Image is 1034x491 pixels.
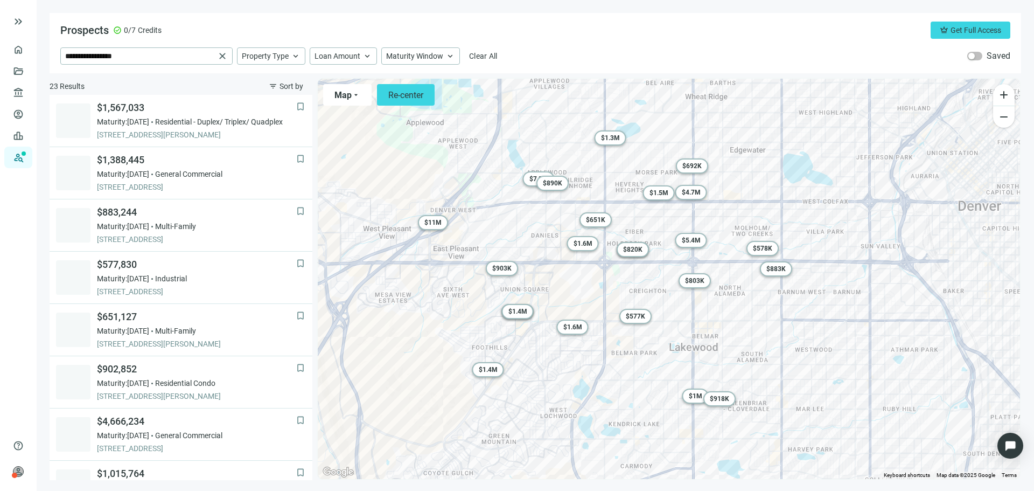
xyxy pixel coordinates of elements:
[445,51,455,61] span: keyboard_arrow_up
[682,389,709,404] gmp-advanced-marker: $1M
[155,169,222,179] span: General Commercial
[113,26,122,34] span: check_circle
[997,110,1010,123] span: remove
[323,84,372,106] button: Maparrow_drop_down
[295,258,306,269] button: bookmark
[703,391,736,406] gmp-advanced-marker: $918K
[97,338,296,349] span: [STREET_ADDRESS][PERSON_NAME]
[97,430,149,441] span: Maturity: [DATE]
[50,252,312,304] a: bookmark$577,830Maturity:[DATE]Industrial[STREET_ADDRESS]
[643,185,675,200] gmp-advanced-marker: $1.5M
[97,221,149,232] span: Maturity: [DATE]
[97,443,296,454] span: [STREET_ADDRESS]
[50,199,312,252] a: bookmark$883,244Maturity:[DATE]Multi-Family[STREET_ADDRESS]
[217,51,228,61] span: close
[675,185,707,200] gmp-advanced-marker: $4.7M
[320,465,356,479] a: Open this area in Google Maps (opens a new window)
[529,175,548,183] span: $ 7.3M
[269,82,277,91] span: filter_list
[536,176,569,191] gmp-advanced-marker: $890K
[987,51,1010,61] label: Saved
[543,179,562,187] span: $ 890K
[563,323,582,331] span: $ 1.6M
[97,206,296,219] span: $883,244
[50,356,312,409] a: bookmark$902,852Maturity:[DATE]Residential Condo[STREET_ADDRESS][PERSON_NAME]
[315,51,360,61] span: Loan Amount
[97,273,149,284] span: Maturity: [DATE]
[682,189,701,196] span: $ 4.7M
[424,219,442,226] span: $ 11M
[60,24,109,37] span: Prospects
[595,130,626,146] gmp-advanced-marker: $1.3M
[295,101,306,112] button: bookmark
[675,233,707,248] gmp-advanced-marker: $5.4M
[937,472,995,478] span: Map data ©2025 Google
[295,310,306,321] button: bookmark
[388,90,423,100] span: Re-center
[1002,472,1017,478] a: Terms (opens in new tab)
[623,246,642,253] span: $ 820K
[97,234,296,245] span: [STREET_ADDRESS]
[291,51,301,61] span: keyboard_arrow_up
[352,91,360,99] span: arrow_drop_down
[682,162,702,170] span: $ 692K
[320,465,356,479] img: Google
[97,391,296,402] span: [STREET_ADDRESS][PERSON_NAME]
[242,51,289,61] span: Property Type
[619,309,652,324] gmp-advanced-marker: $577K
[295,154,306,164] button: bookmark
[97,169,149,179] span: Maturity: [DATE]
[377,84,435,106] button: Re-center
[97,182,296,192] span: [STREET_ADDRESS]
[689,392,702,400] span: $ 1M
[502,304,534,319] gmp-advanced-marker: $1.4M
[155,430,222,441] span: General Commercial
[97,310,296,323] span: $651,127
[472,362,504,377] gmp-advanced-marker: $1.4M
[97,116,149,127] span: Maturity: [DATE]
[13,87,20,98] span: account_balance
[579,212,612,227] gmp-advanced-marker: $651K
[362,51,372,61] span: keyboard_arrow_up
[97,467,296,480] span: $1,015,764
[997,88,1010,101] span: add
[386,51,443,61] span: Maturity Window
[295,467,306,478] button: bookmark
[557,320,589,335] gmp-advanced-marker: $1.6M
[574,240,592,247] span: $ 1.6M
[155,273,187,284] span: Industrial
[649,189,668,197] span: $ 1.5M
[124,25,136,36] span: 0/7
[479,366,498,374] span: $ 1.4M
[508,308,527,315] span: $ 1.4M
[760,261,792,276] gmp-advanced-marker: $883K
[685,277,704,285] span: $ 803K
[766,265,786,273] span: $ 883K
[492,265,512,272] span: $ 903K
[97,415,296,428] span: $4,666,234
[682,237,701,244] span: $ 5.4M
[97,326,149,336] span: Maturity: [DATE]
[418,215,448,230] gmp-advanced-marker: $11M
[753,245,772,252] span: $ 578K
[295,415,306,426] button: bookmark
[469,52,498,60] span: Clear All
[50,304,312,356] a: bookmark$651,127Maturity:[DATE]Multi-Family[STREET_ADDRESS][PERSON_NAME]
[295,206,306,217] button: bookmark
[12,15,25,28] button: keyboard_double_arrow_right
[567,236,599,251] gmp-advanced-marker: $1.6M
[260,78,312,95] button: filter_listSort by
[523,171,555,186] gmp-advanced-marker: $7.3M
[13,466,24,477] span: person
[97,286,296,297] span: [STREET_ADDRESS]
[97,129,296,140] span: [STREET_ADDRESS][PERSON_NAME]
[626,313,645,320] span: $ 577K
[97,378,149,389] span: Maturity: [DATE]
[295,363,306,374] button: bookmark
[997,433,1023,459] div: Open Intercom Messenger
